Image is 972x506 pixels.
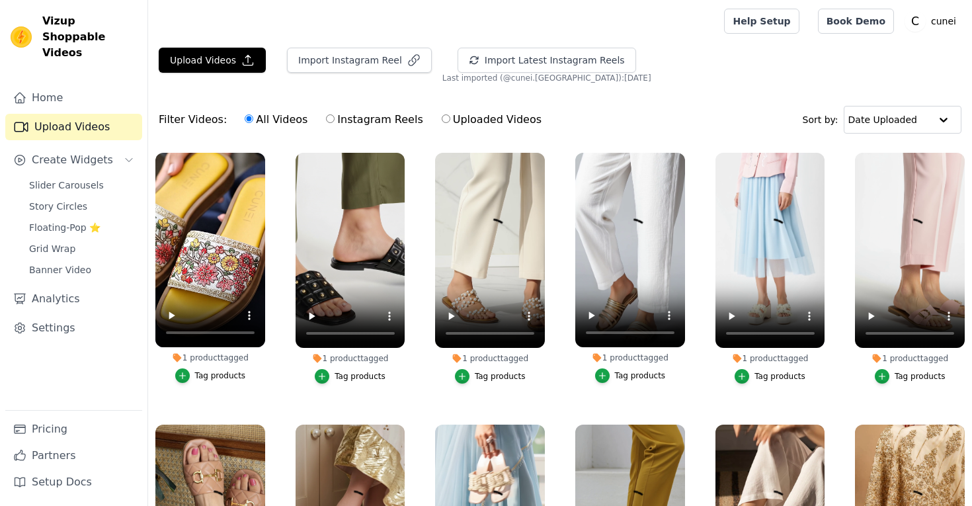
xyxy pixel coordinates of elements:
[442,114,450,123] input: Uploaded Videos
[325,111,423,128] label: Instagram Reels
[5,416,142,443] a: Pricing
[29,179,104,192] span: Slider Carousels
[159,105,549,135] div: Filter Videos:
[21,239,142,258] a: Grid Wrap
[455,369,526,384] button: Tag products
[245,114,253,123] input: All Videos
[32,152,113,168] span: Create Widgets
[159,48,266,73] button: Upload Videos
[155,353,265,363] div: 1 product tagged
[458,48,636,73] button: Import Latest Instagram Reels
[335,371,385,382] div: Tag products
[5,85,142,111] a: Home
[905,9,961,33] button: C cunei
[29,242,75,255] span: Grid Wrap
[244,111,308,128] label: All Videos
[442,73,651,83] span: Last imported (@ cunei.[GEOGRAPHIC_DATA] ): [DATE]
[5,114,142,140] a: Upload Videos
[724,9,799,34] a: Help Setup
[5,286,142,312] a: Analytics
[5,315,142,341] a: Settings
[803,106,962,134] div: Sort by:
[926,9,961,33] p: cunei
[595,368,666,383] button: Tag products
[911,15,919,28] text: C
[895,371,946,382] div: Tag products
[195,370,246,381] div: Tag products
[175,368,246,383] button: Tag products
[475,371,526,382] div: Tag products
[754,371,805,382] div: Tag products
[21,261,142,279] a: Banner Video
[855,353,965,364] div: 1 product tagged
[42,13,137,61] span: Vizup Shoppable Videos
[29,263,91,276] span: Banner Video
[615,370,666,381] div: Tag products
[11,26,32,48] img: Vizup
[575,353,685,363] div: 1 product tagged
[21,176,142,194] a: Slider Carousels
[29,221,101,234] span: Floating-Pop ⭐
[875,369,946,384] button: Tag products
[435,353,545,364] div: 1 product tagged
[818,9,894,34] a: Book Demo
[5,469,142,495] a: Setup Docs
[21,218,142,237] a: Floating-Pop ⭐
[5,147,142,173] button: Create Widgets
[21,197,142,216] a: Story Circles
[287,48,432,73] button: Import Instagram Reel
[29,200,87,213] span: Story Circles
[715,353,825,364] div: 1 product tagged
[441,111,542,128] label: Uploaded Videos
[296,353,405,364] div: 1 product tagged
[5,443,142,469] a: Partners
[315,369,385,384] button: Tag products
[735,369,805,384] button: Tag products
[326,114,335,123] input: Instagram Reels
